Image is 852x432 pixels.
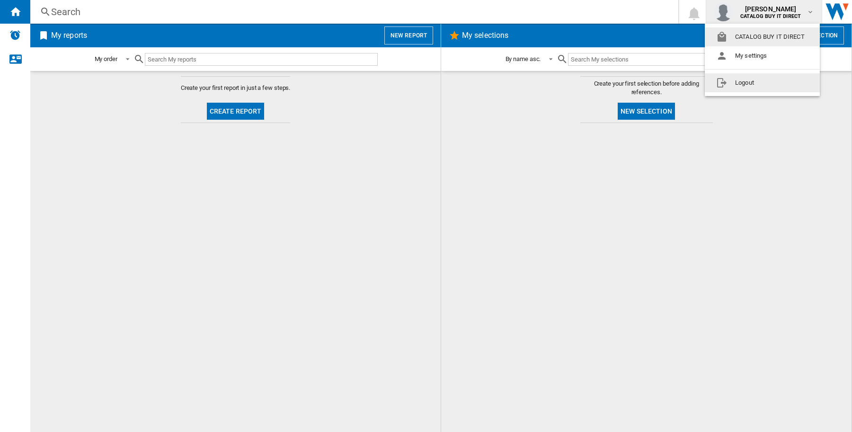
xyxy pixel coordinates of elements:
[705,46,820,65] button: My settings
[705,73,820,92] button: Logout
[705,27,820,46] button: CATALOG BUY IT DIRECT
